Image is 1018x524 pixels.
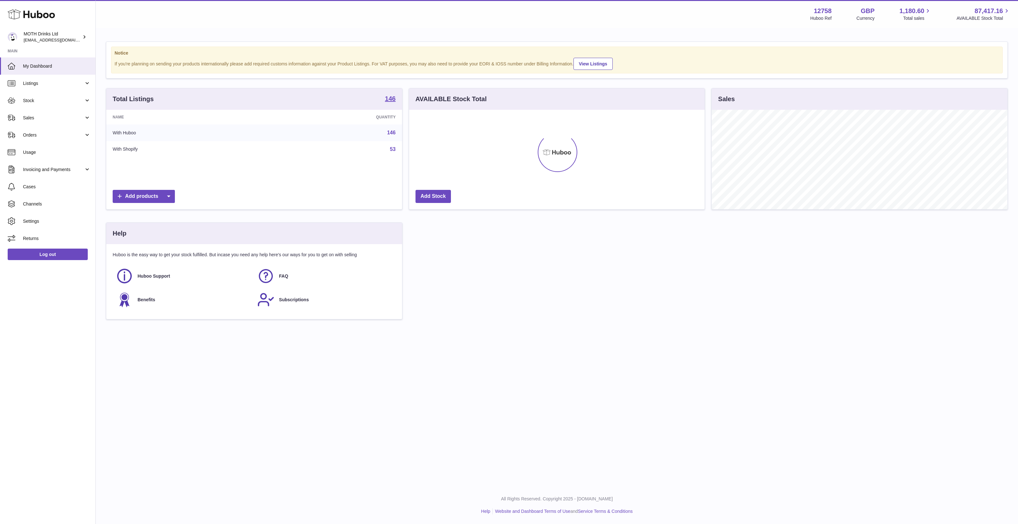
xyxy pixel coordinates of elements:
a: 1,180.60 Total sales [900,7,932,21]
span: Stock [23,98,84,104]
h3: Total Listings [113,95,154,103]
span: Settings [23,218,91,224]
li: and [493,508,633,514]
span: Channels [23,201,91,207]
a: Help [481,509,490,514]
span: My Dashboard [23,63,91,69]
a: Website and Dashboard Terms of Use [495,509,570,514]
a: 146 [387,130,396,135]
a: View Listings [573,58,613,70]
span: Usage [23,149,91,155]
div: MOTH Drinks Ltd [24,31,81,43]
div: Currency [857,15,875,21]
span: Cases [23,184,91,190]
h3: AVAILABLE Stock Total [415,95,487,103]
p: Huboo is the easy way to get your stock fulfilled. But incase you need any help here's our ways f... [113,252,396,258]
span: Orders [23,132,84,138]
span: FAQ [279,273,288,279]
a: Log out [8,249,88,260]
th: Quantity [266,110,402,124]
strong: GBP [861,7,874,15]
span: Returns [23,236,91,242]
span: Benefits [138,297,155,303]
span: Total sales [903,15,932,21]
span: Listings [23,80,84,86]
div: If you're planning on sending your products internationally please add required customs informati... [115,57,999,70]
span: Invoicing and Payments [23,167,84,173]
span: Huboo Support [138,273,170,279]
strong: 146 [385,95,395,102]
span: Subscriptions [279,297,309,303]
a: FAQ [257,267,392,285]
a: 146 [385,95,395,103]
a: Service Terms & Conditions [578,509,633,514]
strong: Notice [115,50,999,56]
a: Huboo Support [116,267,251,285]
span: 87,417.16 [975,7,1003,15]
h3: Sales [718,95,735,103]
a: Benefits [116,291,251,308]
a: Add products [113,190,175,203]
img: internalAdmin-12758@internal.huboo.com [8,32,17,42]
strong: 12758 [814,7,832,15]
a: Add Stock [415,190,451,203]
td: With Shopify [106,141,266,158]
span: Sales [23,115,84,121]
a: 87,417.16 AVAILABLE Stock Total [956,7,1010,21]
span: AVAILABLE Stock Total [956,15,1010,21]
span: [EMAIL_ADDRESS][DOMAIN_NAME] [24,37,94,42]
h3: Help [113,229,126,238]
span: 1,180.60 [900,7,924,15]
th: Name [106,110,266,124]
a: 53 [390,146,396,152]
a: Subscriptions [257,291,392,308]
p: All Rights Reserved. Copyright 2025 - [DOMAIN_NAME] [101,496,1013,502]
div: Huboo Ref [810,15,832,21]
td: With Huboo [106,124,266,141]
